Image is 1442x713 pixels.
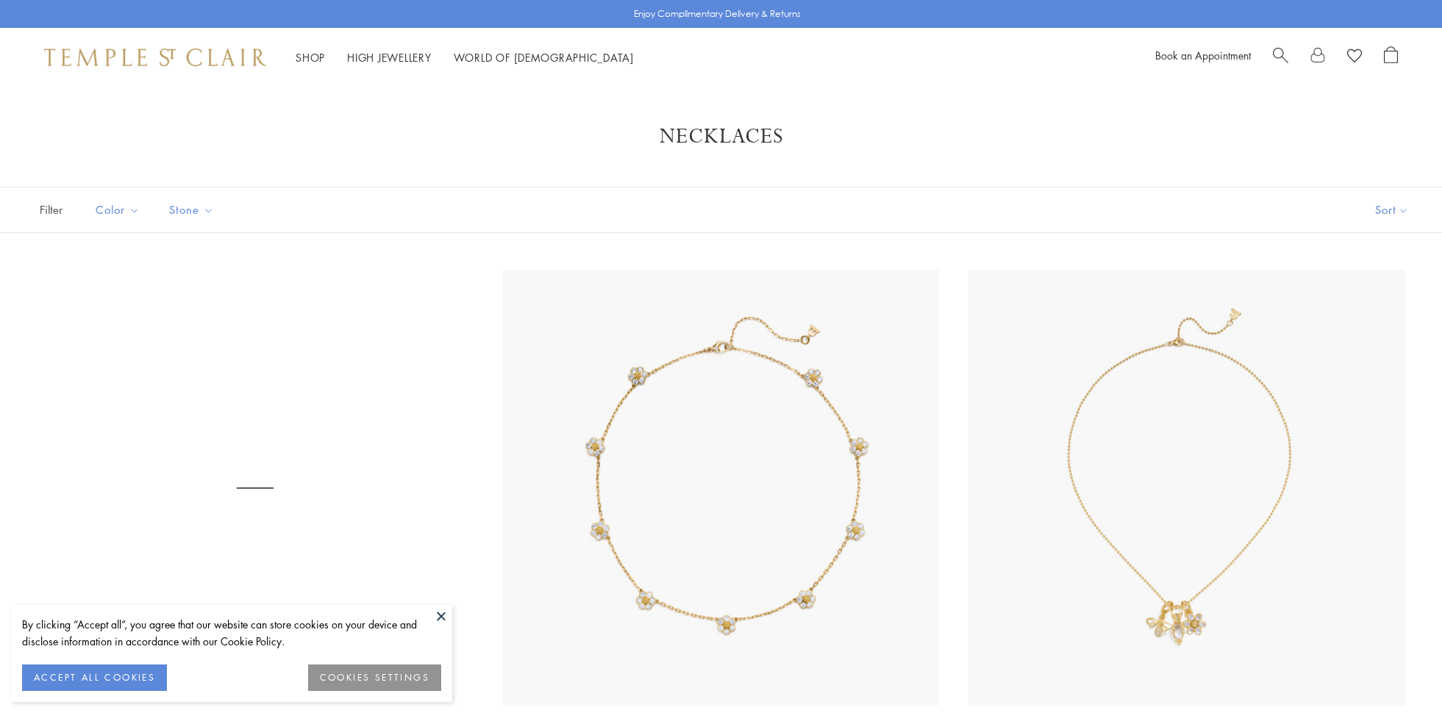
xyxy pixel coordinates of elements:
span: Stone [162,201,225,219]
a: World of [DEMOGRAPHIC_DATA]World of [DEMOGRAPHIC_DATA] [454,50,634,65]
span: Color [88,201,151,219]
button: Color [85,193,151,226]
img: N31810-FIORI [503,270,940,706]
a: Search [1273,46,1288,68]
a: View Wishlist [1347,46,1362,68]
button: COOKIES SETTINGS [308,664,441,691]
button: ACCEPT ALL COOKIES [22,664,167,691]
iframe: Gorgias live chat messenger [1368,644,1427,698]
a: Book an Appointment [1155,48,1251,62]
h1: Necklaces [59,123,1383,150]
a: High JewelleryHigh Jewellery [347,50,432,65]
p: Enjoy Complimentary Delivery & Returns [634,7,801,21]
a: Open Shopping Bag [1384,46,1398,68]
a: 18K Fiori Necklace [37,270,474,706]
button: Stone [158,193,225,226]
a: ShopShop [296,50,325,65]
img: NCH-E7BEEFIORBM [968,270,1405,706]
img: Temple St. Clair [44,49,266,66]
div: By clicking “Accept all”, you agree that our website can store cookies on your device and disclos... [22,616,441,650]
button: Show sort by [1342,187,1442,232]
nav: Main navigation [296,49,634,67]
